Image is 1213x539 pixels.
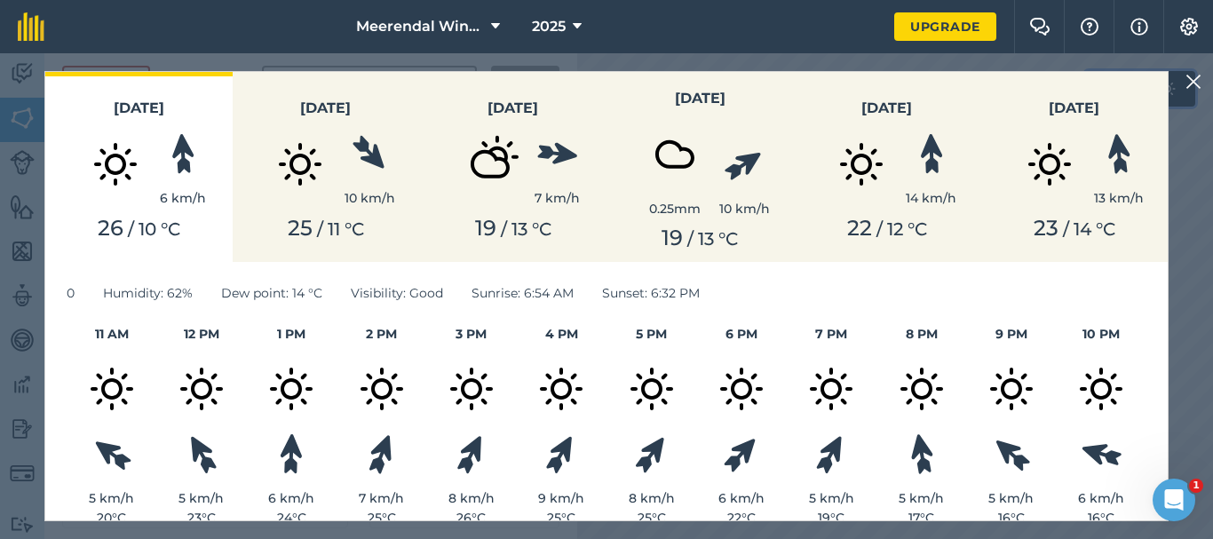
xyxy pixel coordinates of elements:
[966,488,1056,508] div: 5 km/h
[351,283,443,303] span: Visibility : Good
[56,97,222,120] h3: [DATE]
[876,508,966,527] div: 17 ° C
[1057,508,1146,527] div: 16 ° C
[156,488,246,508] div: 5 km/h
[363,431,400,477] img: svg%3e
[696,508,786,527] div: 22 ° C
[337,324,426,344] h4: 2 PM
[535,140,579,168] img: svg%3e
[247,508,337,527] div: 24 ° C
[787,488,876,508] div: 5 km/h
[328,218,340,240] span: 11
[156,324,246,344] h4: 12 PM
[876,488,966,508] div: 5 km/h
[1105,132,1132,176] img: svg%3e
[698,228,714,250] span: 13
[345,188,395,208] div: 10 km/h
[1034,215,1058,241] span: 23
[877,345,966,433] img: svg+xml;base64,PD94bWwgdmVyc2lvbj0iMS4wIiBlbmNvZGluZz0idXRmLTgiPz4KPCEtLSBHZW5lcmF0b3I6IEFkb2JlIE...
[662,225,683,250] span: 19
[906,188,956,208] div: 14 km/h
[617,87,783,110] h3: [DATE]
[966,324,1056,344] h4: 9 PM
[181,430,222,477] img: svg%3e
[602,283,700,303] span: Sunset : 6:32 PM
[1057,345,1146,433] img: svg+xml;base64,PD94bWwgdmVyc2lvbj0iMS4wIiBlbmNvZGluZz0idXRmLTgiPz4KPCEtLSBHZW5lcmF0b3I6IEFkb2JlIE...
[426,488,516,508] div: 8 km/h
[1079,18,1100,36] img: A question mark icon
[805,97,971,120] h3: [DATE]
[67,324,156,344] h4: 11 AM
[430,97,596,120] h3: [DATE]
[356,16,484,37] span: Meerendal Wine Estate
[721,143,768,185] img: svg%3e
[103,283,193,303] span: Humidity : 62%
[606,72,794,262] button: [DATE]0.25mm10 km/h19 / 13 °C
[427,345,516,433] img: svg+xml;base64,PD94bWwgdmVyc2lvbj0iMS4wIiBlbmNvZGluZz0idXRmLTgiPz4KPCEtLSBHZW5lcmF0b3I6IEFkb2JlIE...
[280,432,305,474] img: svg%3e
[606,508,696,527] div: 25 ° C
[991,97,1157,120] h3: [DATE]
[337,488,426,508] div: 7 km/h
[787,345,876,433] img: svg+xml;base64,PD94bWwgdmVyc2lvbj0iMS4wIiBlbmNvZGluZz0idXRmLTgiPz4KPCEtLSBHZW5lcmF0b3I6IEFkb2JlIE...
[67,345,156,433] img: svg+xml;base64,PD94bWwgdmVyc2lvbj0iMS4wIiBlbmNvZGluZz0idXRmLTgiPz4KPCEtLSBHZW5lcmF0b3I6IEFkb2JlIE...
[1094,188,1144,208] div: 13 km/h
[67,488,156,508] div: 5 km/h
[617,226,783,251] div: / ° C
[71,120,160,209] img: svg+xml;base64,PD94bWwgdmVyc2lvbj0iMS4wIiBlbmNvZGluZz0idXRmLTgiPz4KPCEtLSBHZW5lcmF0b3I6IEFkb2JlIE...
[517,488,606,508] div: 9 km/h
[794,72,981,262] button: [DATE]14 km/h22 / 12 °C
[56,216,222,242] div: / ° C
[919,133,944,175] img: svg%3e
[812,430,852,477] img: svg%3e
[1029,18,1050,36] img: Two speech bubbles overlapping with the left bubble in the forefront
[256,120,345,209] img: svg+xml;base64,PD94bWwgdmVyc2lvbj0iMS4wIiBlbmNvZGluZz0idXRmLTgiPz4KPCEtLSBHZW5lcmF0b3I6IEFkb2JlIE...
[607,345,696,433] img: svg+xml;base64,PD94bWwgdmVyc2lvbj0iMS4wIiBlbmNvZGluZz0idXRmLTgiPz4KPCEtLSBHZW5lcmF0b3I6IEFkb2JlIE...
[630,110,719,199] img: svg+xml;base64,PD94bWwgdmVyc2lvbj0iMS4wIiBlbmNvZGluZz0idXRmLTgiPz4KPCEtLSBHZW5lcmF0b3I6IEFkb2JlIE...
[511,218,527,240] span: 13
[697,345,786,433] img: svg+xml;base64,PD94bWwgdmVyc2lvbj0iMS4wIiBlbmNvZGluZz0idXRmLTgiPz4KPCEtLSBHZW5lcmF0b3I6IEFkb2JlIE...
[696,324,786,344] h4: 6 PM
[18,12,44,41] img: fieldmargin Logo
[696,488,786,508] div: 6 km/h
[98,215,123,241] span: 26
[630,199,719,218] div: 0.25 mm
[337,508,426,527] div: 25 ° C
[247,488,337,508] div: 6 km/h
[988,432,1035,476] img: svg%3e
[606,488,696,508] div: 8 km/h
[430,216,596,242] div: / ° C
[67,283,1146,303] div: 0
[517,508,606,527] div: 25 ° C
[472,283,574,303] span: Sunrise : 6:54 AM
[966,508,1056,527] div: 16 ° C
[991,216,1157,242] div: / ° C
[446,120,535,209] img: svg+xml;base64,PD94bWwgdmVyc2lvbj0iMS4wIiBlbmNvZGluZz0idXRmLTgiPz4KPCEtLSBHZW5lcmF0b3I6IEFkb2JlIE...
[1153,479,1195,521] iframe: Intercom live chat
[1074,218,1091,240] span: 14
[517,324,606,344] h4: 4 PM
[426,324,516,344] h4: 3 PM
[847,215,872,241] span: 22
[1189,479,1203,493] span: 1
[288,215,313,241] span: 25
[221,283,322,303] span: Dew point : 14 ° C
[247,345,336,433] img: svg+xml;base64,PD94bWwgdmVyc2lvbj0iMS4wIiBlbmNvZGluZz0idXRmLTgiPz4KPCEtLSBHZW5lcmF0b3I6IEFkb2JlIE...
[157,345,246,433] img: svg+xml;base64,PD94bWwgdmVyc2lvbj0iMS4wIiBlbmNvZGluZz0idXRmLTgiPz4KPCEtLSBHZW5lcmF0b3I6IEFkb2JlIE...
[907,432,937,476] img: svg%3e
[719,431,764,477] img: svg%3e
[452,430,491,477] img: svg%3e
[67,508,156,527] div: 20 ° C
[535,188,580,208] div: 7 km/h
[719,199,770,218] div: 10 km/h
[967,345,1056,433] img: svg+xml;base64,PD94bWwgdmVyc2lvbj0iMS4wIiBlbmNvZGluZz0idXRmLTgiPz4KPCEtLSBHZW5lcmF0b3I6IEFkb2JlIE...
[475,215,496,241] span: 19
[894,12,996,41] a: Upgrade
[817,120,906,209] img: svg+xml;base64,PD94bWwgdmVyc2lvbj0iMS4wIiBlbmNvZGluZz0idXRmLTgiPz4KPCEtLSBHZW5lcmF0b3I6IEFkb2JlIE...
[45,72,233,262] button: [DATE]6 km/h26 / 10 °C
[160,188,206,208] div: 6 km/h
[1185,71,1201,92] img: svg+xml;base64,PHN2ZyB4bWxucz0iaHR0cDovL3d3dy53My5vcmcvMjAwMC9zdmciIHdpZHRoPSIyMiIgaGVpZ2h0PSIzMC...
[887,218,903,240] span: 12
[170,133,196,176] img: svg%3e
[980,72,1168,262] button: [DATE]13 km/h23 / 14 °C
